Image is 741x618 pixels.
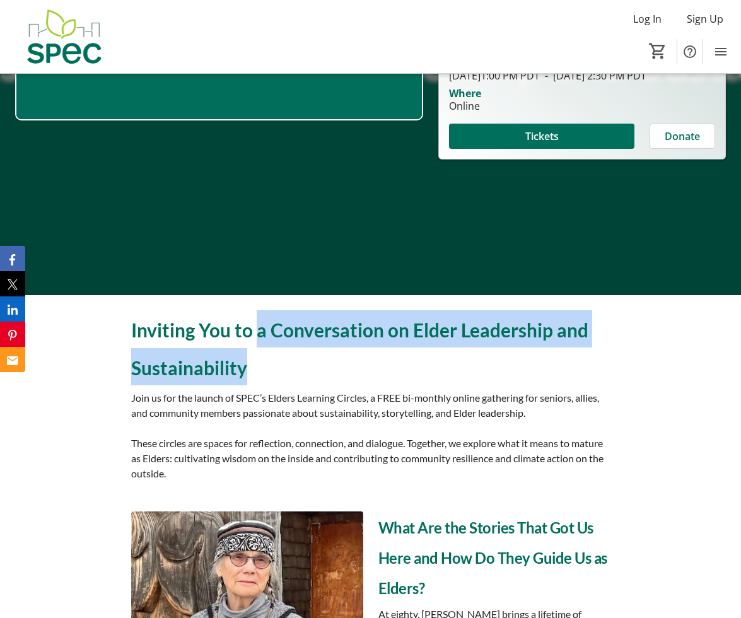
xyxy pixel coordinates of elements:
[677,9,733,29] button: Sign Up
[449,69,540,83] span: [DATE] 1:00 PM PDT
[131,437,604,479] span: These circles are spaces for reflection, connection, and dialogue. Together, we explore what it m...
[131,319,588,378] span: Inviting You to a Conversation on Elder Leadership and Sustainability
[540,69,646,83] span: [DATE] 2:30 PM PDT
[449,88,481,98] div: Where
[8,5,120,68] img: SPEC's Logo
[623,9,672,29] button: Log In
[525,129,559,144] span: Tickets
[677,39,703,64] button: Help
[708,39,733,64] button: Menu
[449,124,634,149] button: Tickets
[633,11,662,26] span: Log In
[646,40,669,62] button: Cart
[665,129,700,144] span: Donate
[687,11,723,26] span: Sign Up
[449,98,480,114] div: Online
[131,392,599,419] span: Join us for the launch of SPEC’s Elders Learning Circles, a FREE bi-monthly online gathering for ...
[650,124,715,149] button: Donate
[540,69,553,83] span: -
[378,518,607,597] span: What Are the Stories That Got Us Here and How Do They Guide Us as Elders?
